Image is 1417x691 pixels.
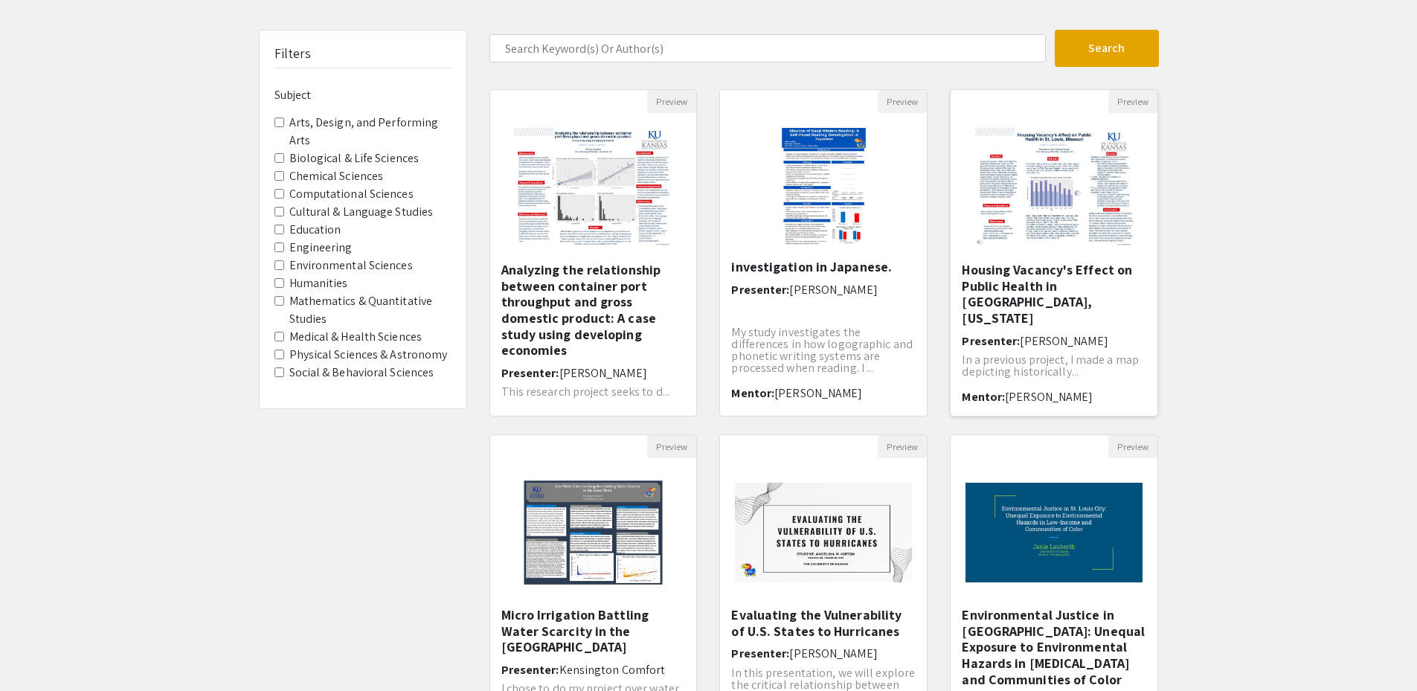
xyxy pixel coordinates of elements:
[789,646,877,661] span: [PERSON_NAME]
[731,646,916,661] h6: Presenter:
[289,328,422,346] label: Medical & Health Sciences
[1005,389,1093,405] span: [PERSON_NAME]
[501,607,686,655] h5: Micro Irrigation Battling Water Scarcity in the [GEOGRAPHIC_DATA]
[289,239,353,257] label: Engineering
[11,624,63,680] iframe: Chat
[731,327,916,374] p: My study investigates the differences in how logographic and phonetic writing systems are process...
[499,113,687,262] img: <p>Analyzing the relationship between container port throughput and gross domestic product: A cas...
[289,203,434,221] label: Cultural & Language Studies
[951,468,1157,597] img: <p>Environmental Justice in St. Louis City: Unequal Exposure to Environmental Hazards in Low-Inco...
[289,274,348,292] label: Humanities
[1108,435,1157,458] button: Preview
[289,114,452,150] label: Arts, Design, and Performing Arts
[962,352,1139,379] span: In a previous project, I made a map depicting historically...
[501,663,686,677] h6: Presenter:
[559,365,647,381] span: [PERSON_NAME]
[289,292,452,328] label: Mathematics & Quantitative Studies
[289,167,384,185] label: Chemical Sciences
[960,113,1148,262] img: <p>Housing Vacancy's Effect on Public Health in St. Louis, Missouri</p>
[789,282,877,298] span: [PERSON_NAME]
[501,458,685,607] img: <p>Micro Irrigation Battling Water Scarcity in the Great Plains</p>
[289,221,341,239] label: Education
[1055,30,1159,67] button: Search
[731,385,774,401] span: Mentor:
[289,257,413,274] label: Environmental Sciences
[501,366,686,380] h6: Presenter:
[489,34,1046,62] input: Search Keyword(s) Or Author(s)
[962,607,1146,687] h5: Environmental Justice in [GEOGRAPHIC_DATA]: Unequal Exposure to Environmental Hazards in [MEDICAL...
[559,662,666,678] span: Kensington Comfort
[501,262,686,359] h5: Analyzing the relationship between container port throughput and gross domestic product: A case s...
[878,90,927,113] button: Preview
[731,283,916,297] h6: Presenter:
[289,185,414,203] label: Computational Sciences
[763,113,885,262] img: <p>Absence of Kanji hinders reading: a self-paced reading investigation in Japanese.</p>
[962,389,1005,405] span: Mentor:
[720,468,927,597] img: <p>Evaluating the Vulnerability of U.S. States to Hurricanes</p>
[719,89,928,417] div: Open Presentation <p>Absence of Kanji hinders reading: a self-paced reading investigation in Japa...
[274,45,312,62] h5: Filters
[774,385,862,401] span: [PERSON_NAME]
[962,262,1146,326] h5: Housing Vacancy's Effect on Public Health in [GEOGRAPHIC_DATA], [US_STATE]
[647,435,696,458] button: Preview
[1108,90,1157,113] button: Preview
[878,435,927,458] button: Preview
[950,89,1158,417] div: Open Presentation <p>Housing Vacancy's Effect on Public Health in St. Louis, Missouri</p>
[289,346,448,364] label: Physical Sciences & Astronomy
[501,386,686,398] p: This research project seeks to d...
[962,334,1146,348] h6: Presenter:
[289,364,434,382] label: Social & Behavioral Sciences
[489,89,698,417] div: Open Presentation <p>Analyzing the relationship between container port throughput and gross domes...
[731,607,916,639] h5: Evaluating the Vulnerability of U.S. States to Hurricanes
[274,88,452,102] h6: Subject
[1020,333,1108,349] span: [PERSON_NAME]
[731,227,916,275] h5: Absence of Kanji hinders reading: a self-paced reading investigation in Japanese.
[289,150,420,167] label: Biological & Life Sciences
[647,90,696,113] button: Preview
